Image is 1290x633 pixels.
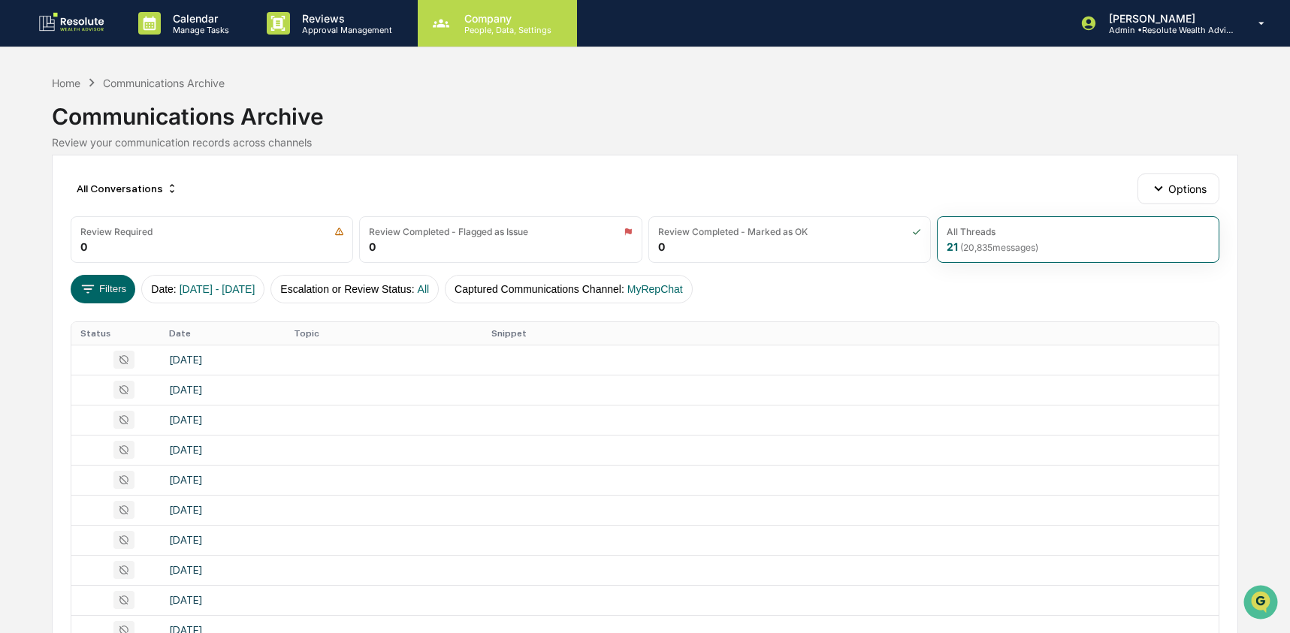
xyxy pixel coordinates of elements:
[1097,12,1237,25] p: [PERSON_NAME]
[15,32,273,56] p: How can we help?
[947,226,995,237] div: All Threads
[161,12,237,25] p: Calendar
[141,275,264,303] button: Date:[DATE] - [DATE]
[124,189,186,204] span: Attestations
[30,189,97,204] span: Preclearance
[658,240,665,253] div: 0
[1242,583,1282,624] iframe: Open customer support
[452,12,559,25] p: Company
[161,25,237,35] p: Manage Tasks
[52,77,80,89] div: Home
[71,322,160,345] th: Status
[169,594,276,606] div: [DATE]
[255,119,273,137] button: Start new chat
[109,191,121,203] div: 🗄️
[52,91,1239,130] div: Communications Archive
[30,218,95,233] span: Data Lookup
[960,242,1038,253] span: ( 20,835 messages)
[106,254,182,266] a: Powered byPylon
[627,283,683,295] span: MyRepChat
[169,444,276,456] div: [DATE]
[80,226,153,237] div: Review Required
[71,176,184,200] div: All Conversations
[169,534,276,546] div: [DATE]
[334,227,344,237] img: icon
[169,564,276,576] div: [DATE]
[150,255,182,266] span: Pylon
[80,240,87,253] div: 0
[290,12,400,25] p: Reviews
[947,240,1038,253] div: 21
[285,322,482,345] th: Topic
[9,183,103,210] a: 🖐️Preclearance
[369,226,528,237] div: Review Completed - Flagged as Issue
[452,25,559,35] p: People, Data, Settings
[169,384,276,396] div: [DATE]
[290,25,400,35] p: Approval Management
[1097,25,1237,35] p: Admin • Resolute Wealth Advisor
[15,191,27,203] div: 🖐️
[169,414,276,426] div: [DATE]
[103,77,225,89] div: Communications Archive
[169,354,276,366] div: [DATE]
[482,322,1219,345] th: Snippet
[160,322,285,345] th: Date
[51,115,246,130] div: Start new chat
[658,226,808,237] div: Review Completed - Marked as OK
[15,115,42,142] img: 1746055101610-c473b297-6a78-478c-a979-82029cc54cd1
[71,275,136,303] button: Filters
[445,275,693,303] button: Captured Communications Channel:MyRepChat
[51,130,190,142] div: We're available if you need us!
[36,11,108,35] img: logo
[912,227,921,237] img: icon
[9,212,101,239] a: 🔎Data Lookup
[270,275,439,303] button: Escalation or Review Status:All
[103,183,192,210] a: 🗄️Attestations
[1137,173,1219,203] button: Options
[169,474,276,486] div: [DATE]
[52,136,1239,149] div: Review your communication records across channels
[15,219,27,231] div: 🔎
[418,283,430,295] span: All
[624,227,633,237] img: icon
[169,504,276,516] div: [DATE]
[180,283,255,295] span: [DATE] - [DATE]
[369,240,376,253] div: 0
